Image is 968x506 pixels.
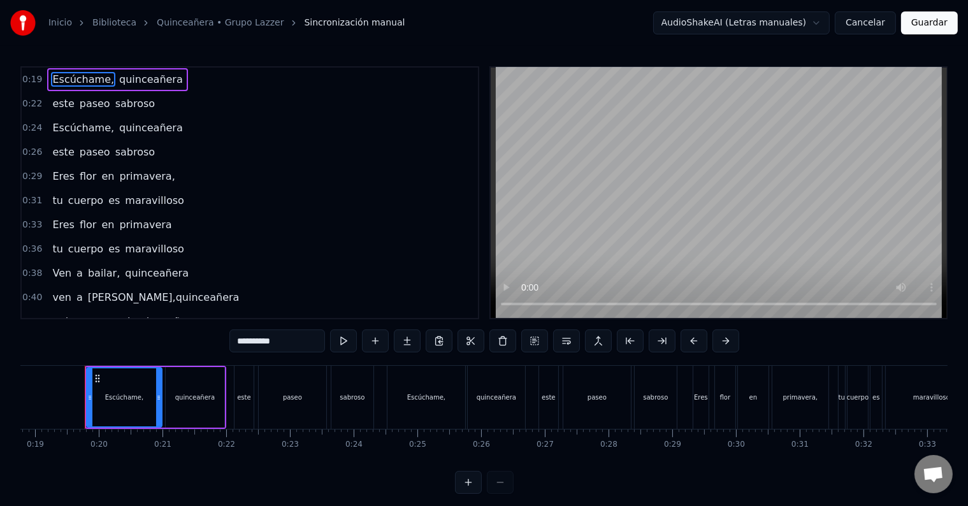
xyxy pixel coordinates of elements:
img: youka [10,10,36,36]
div: este [542,393,555,402]
div: paseo [588,393,607,402]
div: paseo [283,393,302,402]
div: 0:24 [345,440,363,450]
a: Quinceañera • Grupo Lazzer [157,17,284,29]
span: es [107,193,121,208]
div: es [872,393,879,402]
a: Chat abierto [914,455,953,493]
span: ven [51,290,72,305]
div: 0:31 [791,440,809,450]
div: quinceañera [477,393,516,402]
div: 0:28 [600,440,618,450]
span: en [100,169,115,184]
div: cuerpo [847,393,869,402]
div: Escúchame, [105,393,143,402]
span: paseo [78,96,112,111]
span: este [51,145,75,159]
span: mi,quinceañera [116,314,198,329]
div: 0:25 [409,440,426,450]
div: 0:30 [728,440,745,450]
div: 0:20 [90,440,108,450]
div: flor [720,393,731,402]
span: flor [78,169,98,184]
span: paseo [78,145,112,159]
div: sabroso [340,393,365,402]
span: primavera, [118,169,176,184]
div: 0:22 [218,440,235,450]
span: 0:24 [22,122,42,134]
div: Escúchame, [407,393,445,402]
span: en [100,217,115,232]
span: 0:36 [22,243,42,256]
span: maravilloso [124,193,185,208]
div: 0:32 [855,440,872,450]
span: Escúchame, [51,72,115,87]
nav: breadcrumb [48,17,405,29]
span: Sincronización manual [305,17,405,29]
span: este [51,96,75,111]
div: 0:21 [154,440,171,450]
span: Ven [51,266,73,280]
span: maravilloso [124,242,185,256]
span: tu [51,242,64,256]
button: Guardar [901,11,958,34]
button: Cancelar [835,11,896,34]
span: Eres [51,217,76,232]
span: flor [78,217,98,232]
a: Inicio [48,17,72,29]
span: Escúchame, [51,120,115,135]
span: 0:33 [22,219,42,231]
div: 0:23 [282,440,299,450]
div: 0:29 [664,440,681,450]
span: a [105,314,114,329]
a: Biblioteca [92,17,136,29]
span: bailar, [87,266,121,280]
span: primavera [118,217,173,232]
span: quinceañera [118,72,184,87]
span: 0:31 [22,194,42,207]
span: es [107,242,121,256]
div: quinceañera [175,393,215,402]
div: 0:26 [473,440,490,450]
span: sabroso [114,96,156,111]
span: 0:29 [22,170,42,183]
div: este [237,393,250,402]
span: a [75,290,84,305]
div: Eres [694,393,708,402]
span: 0:40 [22,291,42,304]
div: en [749,393,758,402]
span: 0:26 [22,146,42,159]
div: maravilloso [913,393,950,402]
div: sabroso [643,393,668,402]
span: 0:43 [22,315,42,328]
span: a [75,266,84,280]
span: 0:22 [22,98,42,110]
span: cuerpo [67,193,105,208]
div: 0:19 [27,440,44,450]
span: cuerpo [67,242,105,256]
div: 0:33 [919,440,936,450]
span: 0:38 [22,267,42,280]
span: [PERSON_NAME],quinceañera [87,290,241,305]
span: sabroso [114,145,156,159]
span: tu [51,193,64,208]
div: tu [839,393,845,402]
span: quinceañera [124,266,190,280]
span: Eres [51,169,76,184]
div: 0:27 [537,440,554,450]
span: quinceañera [118,120,184,135]
span: 0:19 [22,73,42,86]
div: primavera, [783,393,818,402]
span: quiereme [51,314,102,329]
